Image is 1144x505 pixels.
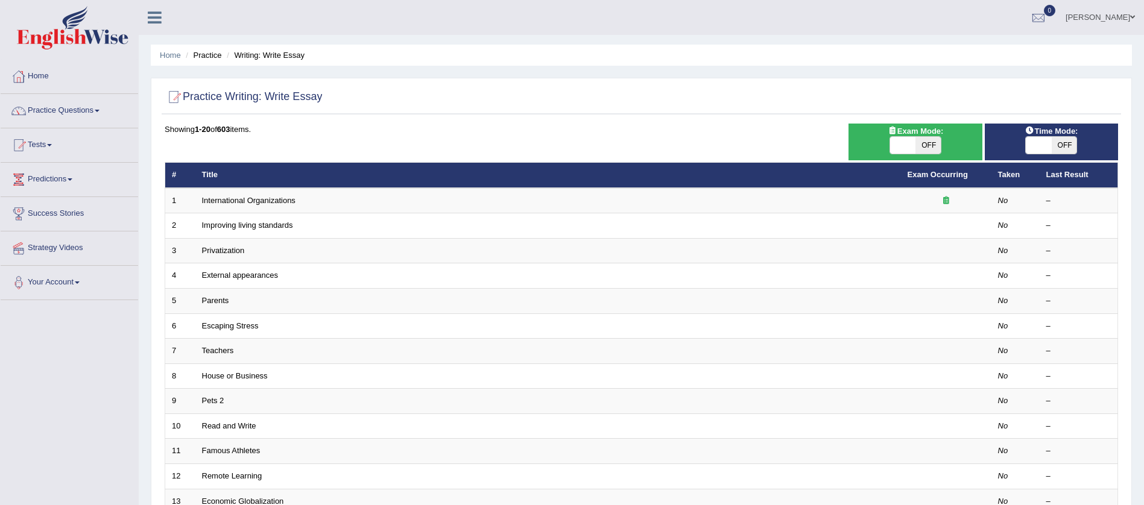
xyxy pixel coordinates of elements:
[998,471,1008,480] em: No
[998,196,1008,205] em: No
[165,389,195,414] td: 9
[998,321,1008,330] em: No
[998,221,1008,230] em: No
[165,363,195,389] td: 8
[1,197,138,227] a: Success Stories
[165,213,195,239] td: 2
[883,125,948,137] span: Exam Mode:
[202,221,293,230] a: Improving living standards
[1046,471,1111,482] div: –
[202,446,261,455] a: Famous Athletes
[217,125,230,134] b: 603
[165,463,195,489] td: 12
[1046,245,1111,257] div: –
[202,271,278,280] a: External appearances
[1,231,138,262] a: Strategy Videos
[165,263,195,289] td: 4
[165,313,195,339] td: 6
[202,321,259,330] a: Escaping Stress
[1,128,138,158] a: Tests
[1046,321,1111,332] div: –
[1046,445,1111,457] div: –
[915,137,941,154] span: OFF
[998,396,1008,405] em: No
[165,339,195,364] td: 7
[224,49,305,61] li: Writing: Write Essay
[202,396,224,405] a: Pets 2
[1,94,138,124] a: Practice Questions
[195,125,210,134] b: 1-20
[1040,163,1118,188] th: Last Result
[202,346,234,355] a: Teachers
[1,266,138,296] a: Your Account
[998,296,1008,305] em: No
[1020,125,1082,137] span: Time Mode:
[183,49,221,61] li: Practice
[165,188,195,213] td: 1
[1,60,138,90] a: Home
[998,371,1008,380] em: No
[1046,270,1111,281] div: –
[165,289,195,314] td: 5
[998,271,1008,280] em: No
[202,196,295,205] a: International Organizations
[160,51,181,60] a: Home
[165,439,195,464] td: 11
[991,163,1040,188] th: Taken
[908,195,985,207] div: Exam occurring question
[1046,345,1111,357] div: –
[908,170,968,179] a: Exam Occurring
[195,163,901,188] th: Title
[1052,137,1077,154] span: OFF
[165,88,322,106] h2: Practice Writing: Write Essay
[998,246,1008,255] em: No
[165,413,195,439] td: 10
[1046,295,1111,307] div: –
[849,124,982,160] div: Show exams occurring in exams
[202,296,229,305] a: Parents
[202,371,268,380] a: House or Business
[165,238,195,263] td: 3
[1046,220,1111,231] div: –
[1046,371,1111,382] div: –
[1046,421,1111,432] div: –
[202,246,245,255] a: Privatization
[165,163,195,188] th: #
[1044,5,1056,16] span: 0
[165,124,1118,135] div: Showing of items.
[998,346,1008,355] em: No
[202,421,256,430] a: Read and Write
[202,471,262,480] a: Remote Learning
[1046,195,1111,207] div: –
[998,446,1008,455] em: No
[1,163,138,193] a: Predictions
[1046,395,1111,407] div: –
[998,421,1008,430] em: No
